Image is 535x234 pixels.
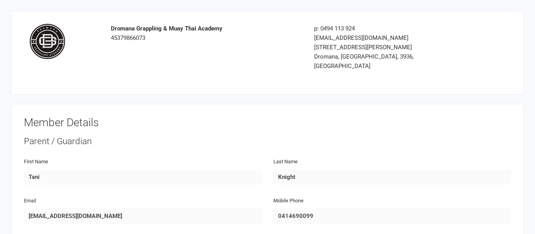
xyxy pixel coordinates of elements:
[314,24,465,33] div: p: 0494 113 924
[111,25,222,32] strong: Dromana Grappling & Muay Thai Academy
[24,158,48,166] label: First Name
[24,197,36,205] label: Email
[24,117,511,129] h3: Member Details
[273,158,298,166] label: Last Name
[314,43,465,52] div: [STREET_ADDRESS][PERSON_NAME]
[273,197,304,205] label: Mobile Phone
[111,24,302,43] div: 45379866073
[30,24,65,60] img: logo.png
[314,52,465,71] div: Dromana, [GEOGRAPHIC_DATA], 3936, [GEOGRAPHIC_DATA]
[314,33,465,43] div: [EMAIL_ADDRESS][DOMAIN_NAME]
[24,135,511,148] div: Parent / Guardian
